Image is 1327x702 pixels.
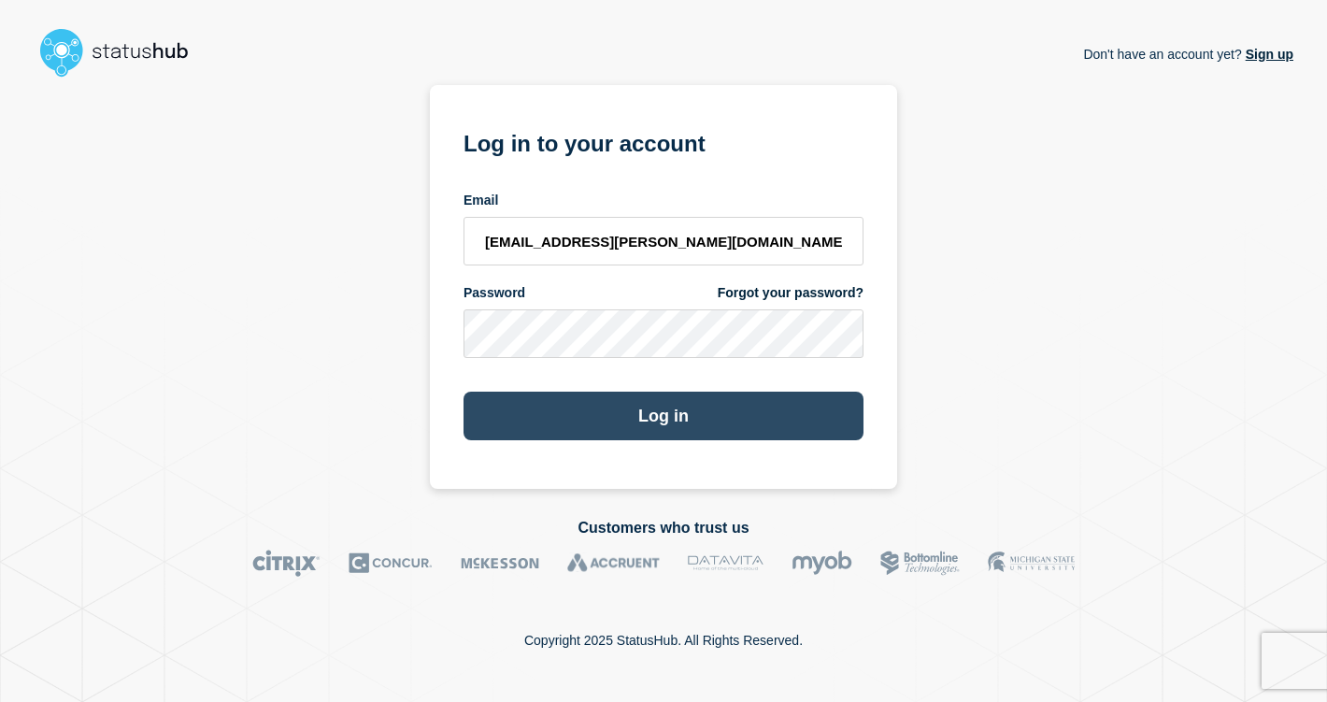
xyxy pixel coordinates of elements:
img: McKesson logo [461,550,539,577]
img: MSU logo [988,550,1075,577]
img: Citrix logo [252,550,321,577]
img: Concur logo [349,550,433,577]
img: DataVita logo [688,550,763,577]
input: email input [464,217,863,265]
button: Log in [464,392,863,440]
img: myob logo [792,550,852,577]
p: Copyright 2025 StatusHub. All Rights Reserved. [524,633,803,648]
h2: Customers who trust us [34,520,1293,537]
img: Bottomline logo [880,550,960,577]
span: Email [464,192,498,209]
h1: Log in to your account [464,124,863,159]
span: Password [464,284,525,302]
p: Don't have an account yet? [1083,32,1293,77]
a: Sign up [1242,47,1293,62]
a: Forgot your password? [718,284,863,302]
img: Accruent logo [567,550,660,577]
img: StatusHub logo [34,22,211,82]
input: password input [464,309,863,358]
